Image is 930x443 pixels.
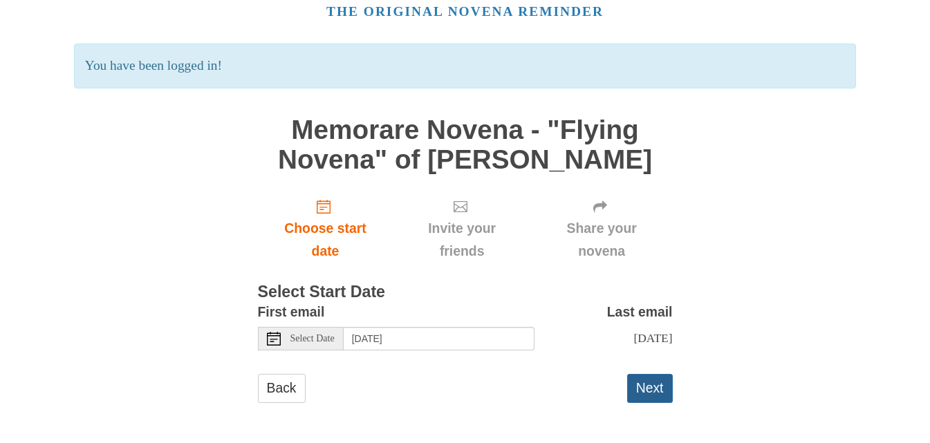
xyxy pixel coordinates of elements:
[531,188,673,270] div: Click "Next" to confirm your start date first.
[627,374,673,402] button: Next
[258,188,393,270] a: Choose start date
[326,4,604,19] a: The original novena reminder
[258,301,325,323] label: First email
[290,334,335,343] span: Select Date
[393,188,530,270] div: Click "Next" to confirm your start date first.
[407,217,517,263] span: Invite your friends
[633,331,672,345] span: [DATE]
[258,283,673,301] h3: Select Start Date
[258,374,306,402] a: Back
[258,115,673,174] h1: Memorare Novena - "Flying Novena" of [PERSON_NAME]
[607,301,673,323] label: Last email
[74,44,856,88] p: You have been logged in!
[545,217,659,263] span: Share your novena
[272,217,380,263] span: Choose start date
